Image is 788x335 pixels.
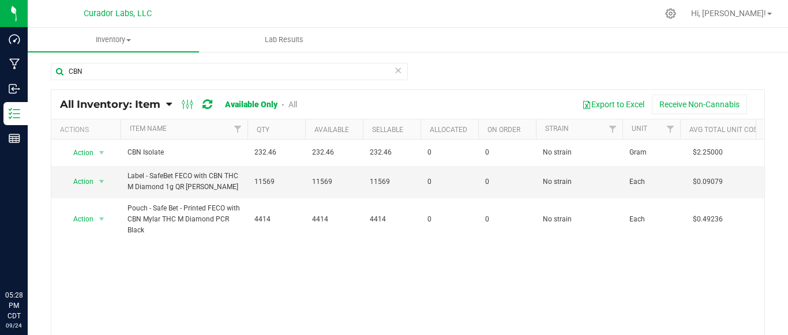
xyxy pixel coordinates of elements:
[687,144,729,161] span: $2.25000
[370,147,414,158] span: 232.46
[543,214,616,225] span: No strain
[60,98,166,111] a: All Inventory: Item
[5,321,22,330] p: 09/24
[427,176,471,187] span: 0
[130,125,167,133] a: Item Name
[629,147,673,158] span: Gram
[575,95,652,114] button: Export to Excel
[545,125,569,133] a: Strain
[312,214,356,225] span: 4414
[370,176,414,187] span: 11569
[663,8,678,19] div: Manage settings
[603,119,622,139] a: Filter
[485,147,529,158] span: 0
[5,290,22,321] p: 05:28 PM CDT
[691,9,766,18] span: Hi, [PERSON_NAME]!
[9,83,20,95] inline-svg: Inbound
[257,126,269,134] a: Qty
[9,58,20,70] inline-svg: Manufacturing
[652,95,747,114] button: Receive Non-Cannabis
[372,126,403,134] a: Sellable
[12,243,46,277] iframe: Resource center
[95,174,109,190] span: select
[487,126,520,134] a: On Order
[629,176,673,187] span: Each
[485,214,529,225] span: 0
[28,35,199,45] span: Inventory
[430,126,467,134] a: Allocated
[661,119,680,139] a: Filter
[127,171,241,193] span: Label - SafeBet FECO with CBN THC M Diamond 1g QR [PERSON_NAME]
[199,28,370,52] a: Lab Results
[427,147,471,158] span: 0
[312,176,356,187] span: 11569
[312,147,356,158] span: 232.46
[127,147,241,158] span: CBN Isolate
[9,133,20,144] inline-svg: Reports
[249,35,319,45] span: Lab Results
[127,203,241,236] span: Pouch - Safe Bet - Printed FECO with CBN Mylar THC M Diamond PCR Black
[543,147,616,158] span: No strain
[629,214,673,225] span: Each
[632,125,647,133] a: Unit
[254,176,298,187] span: 11569
[370,214,414,225] span: 4414
[63,174,94,190] span: Action
[254,214,298,225] span: 4414
[60,126,116,134] div: Actions
[225,100,277,109] a: Available Only
[63,145,94,161] span: Action
[9,108,20,119] inline-svg: Inventory
[485,176,529,187] span: 0
[314,126,349,134] a: Available
[60,98,160,111] span: All Inventory: Item
[63,211,94,227] span: Action
[95,211,109,227] span: select
[84,9,152,18] span: Curador Labs, LLC
[689,126,761,134] a: Avg Total Unit Cost
[9,33,20,45] inline-svg: Dashboard
[543,176,616,187] span: No strain
[228,119,247,139] a: Filter
[95,145,109,161] span: select
[687,211,729,228] span: $0.49236
[254,147,298,158] span: 232.46
[288,100,297,109] a: All
[28,28,199,52] a: Inventory
[687,174,729,190] span: $0.09079
[394,63,402,78] span: Clear
[427,214,471,225] span: 0
[51,63,408,80] input: Search Item Name, Retail Display Name, SKU, Part Number...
